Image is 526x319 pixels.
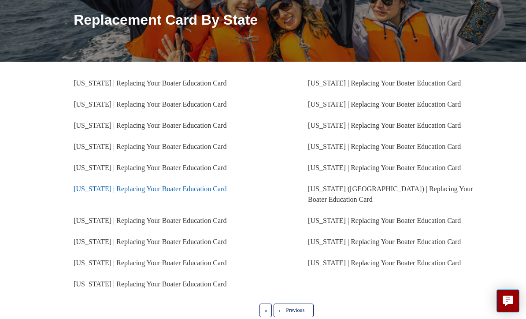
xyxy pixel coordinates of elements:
[278,307,280,313] span: ‹
[74,79,226,87] a: [US_STATE] | Replacing Your Boater Education Card
[308,238,461,245] a: [US_STATE] | Replacing Your Boater Education Card
[496,289,519,312] button: Live chat
[74,164,226,171] a: [US_STATE] | Replacing Your Boater Education Card
[74,143,226,150] a: [US_STATE] | Replacing Your Boater Education Card
[74,122,226,129] a: [US_STATE] | Replacing Your Boater Education Card
[308,79,461,87] a: [US_STATE] | Replacing Your Boater Education Card
[308,185,473,203] a: [US_STATE] ([GEOGRAPHIC_DATA]) | Replacing Your Boater Education Card
[308,164,461,171] a: [US_STATE] | Replacing Your Boater Education Card
[74,259,226,267] a: [US_STATE] | Replacing Your Boater Education Card
[308,100,461,108] a: [US_STATE] | Replacing Your Boater Education Card
[308,217,461,224] a: [US_STATE] | Replacing Your Boater Education Card
[74,280,226,288] a: [US_STATE] | Replacing Your Boater Education Card
[74,238,226,245] a: [US_STATE] | Replacing Your Boater Education Card
[308,259,461,267] a: [US_STATE] | Replacing Your Boater Education Card
[74,100,226,108] a: [US_STATE] | Replacing Your Boater Education Card
[286,307,304,313] span: Previous
[74,217,226,224] a: [US_STATE] | Replacing Your Boater Education Card
[264,307,267,313] span: «
[74,185,226,193] a: [US_STATE] | Replacing Your Boater Education Card
[308,122,461,129] a: [US_STATE] | Replacing Your Boater Education Card
[308,143,461,150] a: [US_STATE] | Replacing Your Boater Education Card
[74,9,500,30] h1: Replacement Card By State
[274,304,314,317] a: Previous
